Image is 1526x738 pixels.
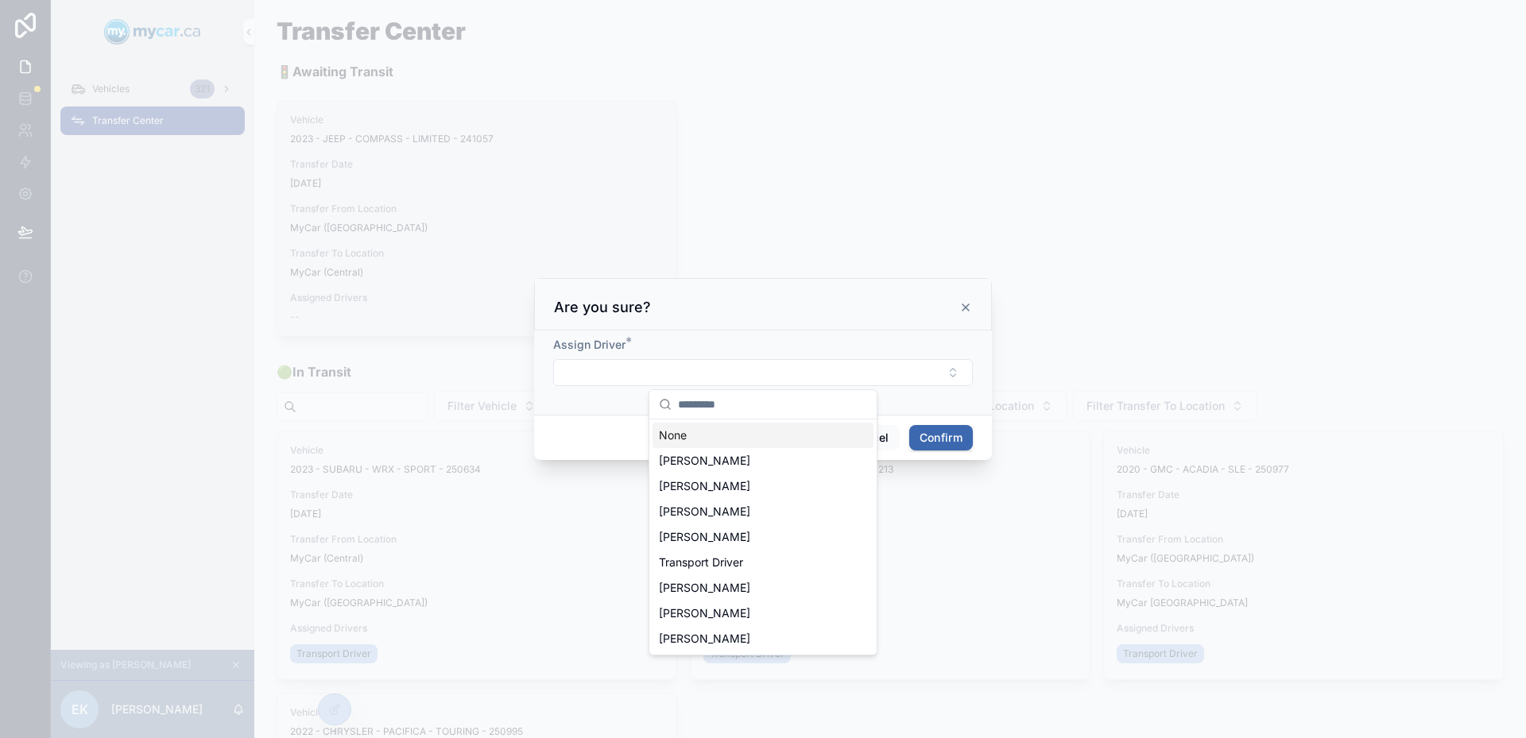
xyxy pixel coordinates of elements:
span: [PERSON_NAME] [659,453,750,469]
button: Confirm [909,425,973,450]
span: Transport Driver [659,554,743,570]
div: Suggestions [649,419,877,655]
span: [PERSON_NAME] [659,504,750,520]
div: None [653,423,873,448]
span: [PERSON_NAME] [659,605,750,621]
span: [PERSON_NAME] [659,529,750,545]
span: Assign Driver [553,338,626,351]
span: [PERSON_NAME] [659,580,750,596]
span: [PERSON_NAME] [659,631,750,647]
h3: Are you sure? [554,298,651,317]
span: [PERSON_NAME] [659,478,750,494]
button: Select Button [553,359,973,386]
